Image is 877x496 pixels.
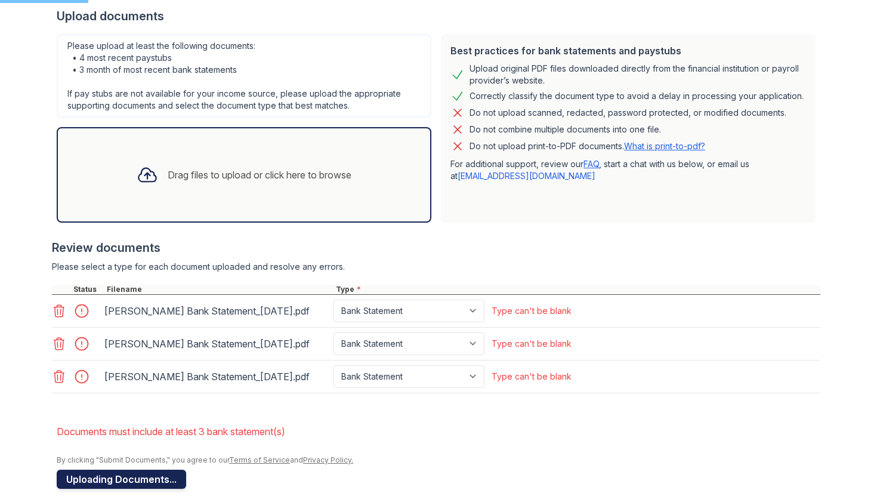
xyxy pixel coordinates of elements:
[450,158,806,182] p: For additional support, review our , start a chat with us below, or email us at
[57,470,186,489] button: Uploading Documents...
[450,44,806,58] div: Best practices for bank statements and paystubs
[229,455,290,464] a: Terms of Service
[104,334,329,353] div: [PERSON_NAME] Bank Statement_[DATE].pdf
[492,305,572,317] div: Type can't be blank
[470,106,786,120] div: Do not upload scanned, redacted, password protected, or modified documents.
[458,171,595,181] a: [EMAIL_ADDRESS][DOMAIN_NAME]
[470,140,705,152] p: Do not upload print-to-PDF documents.
[583,159,599,169] a: FAQ
[57,34,431,118] div: Please upload at least the following documents: • 4 most recent paystubs • 3 month of most recent...
[104,367,329,386] div: [PERSON_NAME] Bank Statement_[DATE].pdf
[104,301,329,321] div: [PERSON_NAME] Bank Statement_[DATE].pdf
[57,455,820,465] div: By clicking "Submit Documents," you agree to our and
[624,141,705,151] a: What is print-to-pdf?
[492,371,572,383] div: Type can't be blank
[52,261,820,273] div: Please select a type for each document uploaded and resolve any errors.
[71,285,104,294] div: Status
[168,168,351,182] div: Drag files to upload or click here to browse
[104,285,333,294] div: Filename
[470,122,661,137] div: Do not combine multiple documents into one file.
[492,338,572,350] div: Type can't be blank
[303,455,353,464] a: Privacy Policy.
[52,239,820,256] div: Review documents
[333,285,820,294] div: Type
[470,63,806,87] div: Upload original PDF files downloaded directly from the financial institution or payroll provider’...
[57,8,820,24] div: Upload documents
[57,420,820,443] li: Documents must include at least 3 bank statement(s)
[470,89,804,103] div: Correctly classify the document type to avoid a delay in processing your application.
